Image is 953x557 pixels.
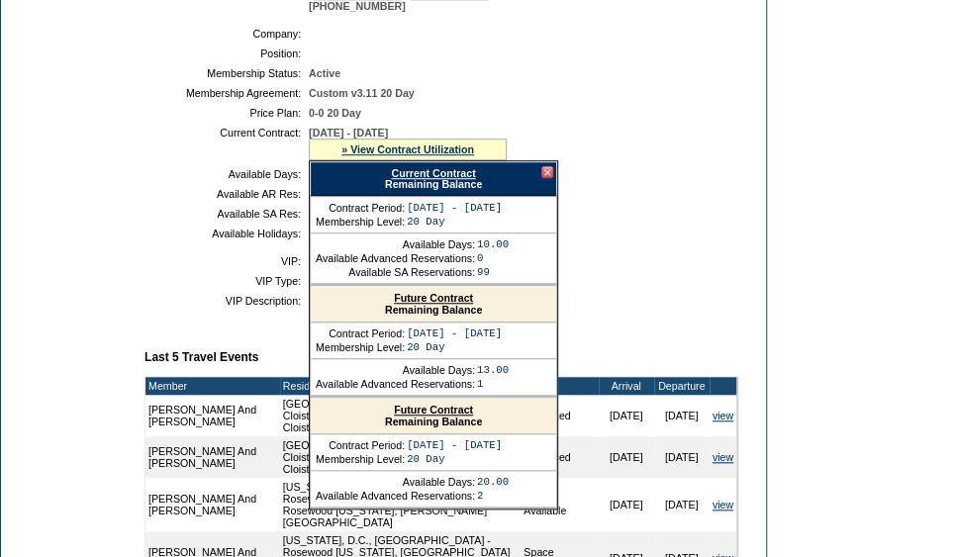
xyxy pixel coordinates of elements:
[316,476,475,488] td: Available Days:
[477,266,509,278] td: 99
[309,127,388,139] span: [DATE] - [DATE]
[316,327,405,339] td: Contract Period:
[477,364,509,376] td: 13.00
[316,378,475,390] td: Available Advanced Reservations:
[145,377,280,395] td: Member
[394,292,473,304] a: Future Contract
[311,398,556,434] div: Remaining Balance
[316,364,475,376] td: Available Days:
[280,395,521,436] td: [GEOGRAPHIC_DATA], [US_STATE] - The Cloister Cloister Cottage 907
[477,490,509,502] td: 2
[599,395,654,436] td: [DATE]
[521,395,598,436] td: Advanced
[477,476,509,488] td: 20.00
[316,252,475,264] td: Available Advanced Reservations:
[152,28,301,40] td: Company:
[599,436,654,478] td: [DATE]
[521,436,598,478] td: Advanced
[713,499,733,511] a: view
[654,436,710,478] td: [DATE]
[407,216,502,228] td: 20 Day
[280,436,521,478] td: [GEOGRAPHIC_DATA], [US_STATE] - The Cloister Cloister Cottage 905
[316,341,405,353] td: Membership Level:
[309,67,340,79] span: Active
[280,377,521,395] td: Residence
[654,395,710,436] td: [DATE]
[280,478,521,531] td: [US_STATE], D.C., [GEOGRAPHIC_DATA] - Rosewood [US_STATE], [GEOGRAPHIC_DATA] Rosewood [US_STATE],...
[316,490,475,502] td: Available Advanced Reservations:
[152,255,301,267] td: VIP:
[316,453,405,465] td: Membership Level:
[394,404,473,416] a: Future Contract
[521,478,598,531] td: Space Available
[713,410,733,421] a: view
[152,87,301,99] td: Membership Agreement:
[316,439,405,451] td: Contract Period:
[145,436,280,478] td: [PERSON_NAME] And [PERSON_NAME]
[144,350,258,364] b: Last 5 Travel Events
[477,252,509,264] td: 0
[152,67,301,79] td: Membership Status:
[521,377,598,395] td: Type
[152,208,301,220] td: Available SA Res:
[152,295,301,307] td: VIP Description:
[316,238,475,250] td: Available Days:
[407,202,502,214] td: [DATE] - [DATE]
[152,47,301,59] td: Position:
[407,453,502,465] td: 20 Day
[152,275,301,287] td: VIP Type:
[654,478,710,531] td: [DATE]
[152,107,301,119] td: Price Plan:
[152,188,301,200] td: Available AR Res:
[599,377,654,395] td: Arrival
[316,266,475,278] td: Available SA Reservations:
[341,143,474,155] a: » View Contract Utilization
[391,167,475,179] a: Current Contract
[407,327,502,339] td: [DATE] - [DATE]
[599,478,654,531] td: [DATE]
[407,439,502,451] td: [DATE] - [DATE]
[713,451,733,463] a: view
[407,341,502,353] td: 20 Day
[152,228,301,239] td: Available Holidays:
[316,202,405,214] td: Contract Period:
[152,168,301,180] td: Available Days:
[309,107,361,119] span: 0-0 20 Day
[152,127,301,160] td: Current Contract:
[309,87,415,99] span: Custom v3.11 20 Day
[310,161,557,196] div: Remaining Balance
[316,216,405,228] td: Membership Level:
[145,395,280,436] td: [PERSON_NAME] And [PERSON_NAME]
[477,378,509,390] td: 1
[311,286,556,323] div: Remaining Balance
[145,478,280,531] td: [PERSON_NAME] And [PERSON_NAME]
[477,238,509,250] td: 10.00
[654,377,710,395] td: Departure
